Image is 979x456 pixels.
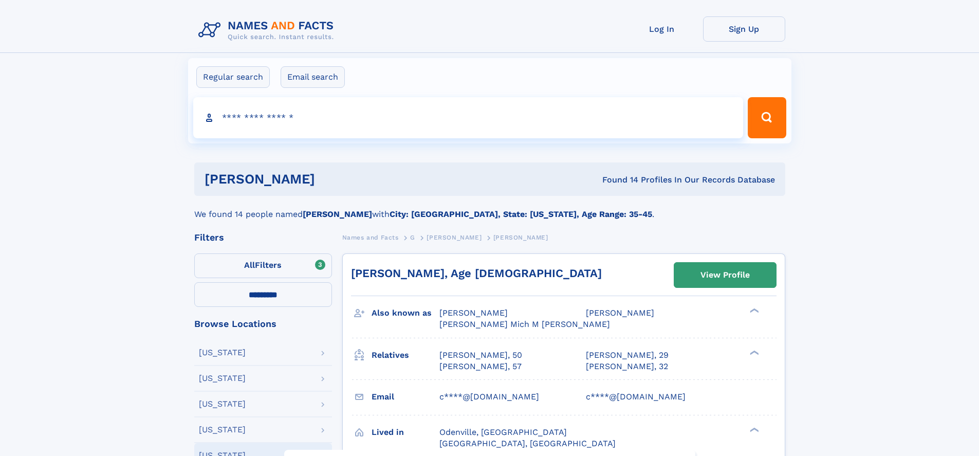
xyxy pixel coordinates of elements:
div: Browse Locations [194,319,332,329]
button: Search Button [748,97,786,138]
h3: Lived in [372,424,439,441]
span: All [244,260,255,270]
a: [PERSON_NAME] [427,231,482,244]
div: [US_STATE] [199,426,246,434]
span: G [410,234,415,241]
a: [PERSON_NAME], Age [DEMOGRAPHIC_DATA] [351,267,602,280]
a: View Profile [674,263,776,287]
span: Odenville, [GEOGRAPHIC_DATA] [439,427,567,437]
span: [PERSON_NAME] [427,234,482,241]
span: [PERSON_NAME] [439,308,508,318]
div: ❯ [747,307,760,314]
a: Log In [621,16,703,42]
a: Names and Facts [342,231,399,244]
div: View Profile [700,263,750,287]
a: [PERSON_NAME], 32 [586,361,668,372]
a: Sign Up [703,16,785,42]
div: We found 14 people named with . [194,196,785,221]
div: Found 14 Profiles In Our Records Database [458,174,775,186]
div: [US_STATE] [199,400,246,408]
h3: Also known as [372,304,439,322]
h3: Email [372,388,439,406]
label: Email search [281,66,345,88]
h1: [PERSON_NAME] [205,173,459,186]
span: [PERSON_NAME] Mich M [PERSON_NAME] [439,319,610,329]
b: [PERSON_NAME] [303,209,372,219]
a: G [410,231,415,244]
span: [PERSON_NAME] [586,308,654,318]
div: ❯ [747,349,760,356]
label: Regular search [196,66,270,88]
a: [PERSON_NAME], 57 [439,361,522,372]
span: [PERSON_NAME] [493,234,548,241]
a: [PERSON_NAME], 50 [439,350,522,361]
span: [GEOGRAPHIC_DATA], [GEOGRAPHIC_DATA] [439,439,616,448]
label: Filters [194,253,332,278]
div: [US_STATE] [199,374,246,382]
div: Filters [194,233,332,242]
a: [PERSON_NAME], 29 [586,350,669,361]
h3: Relatives [372,346,439,364]
div: ❯ [747,426,760,433]
input: search input [193,97,744,138]
b: City: [GEOGRAPHIC_DATA], State: [US_STATE], Age Range: 35-45 [390,209,652,219]
div: [US_STATE] [199,349,246,357]
img: Logo Names and Facts [194,16,342,44]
